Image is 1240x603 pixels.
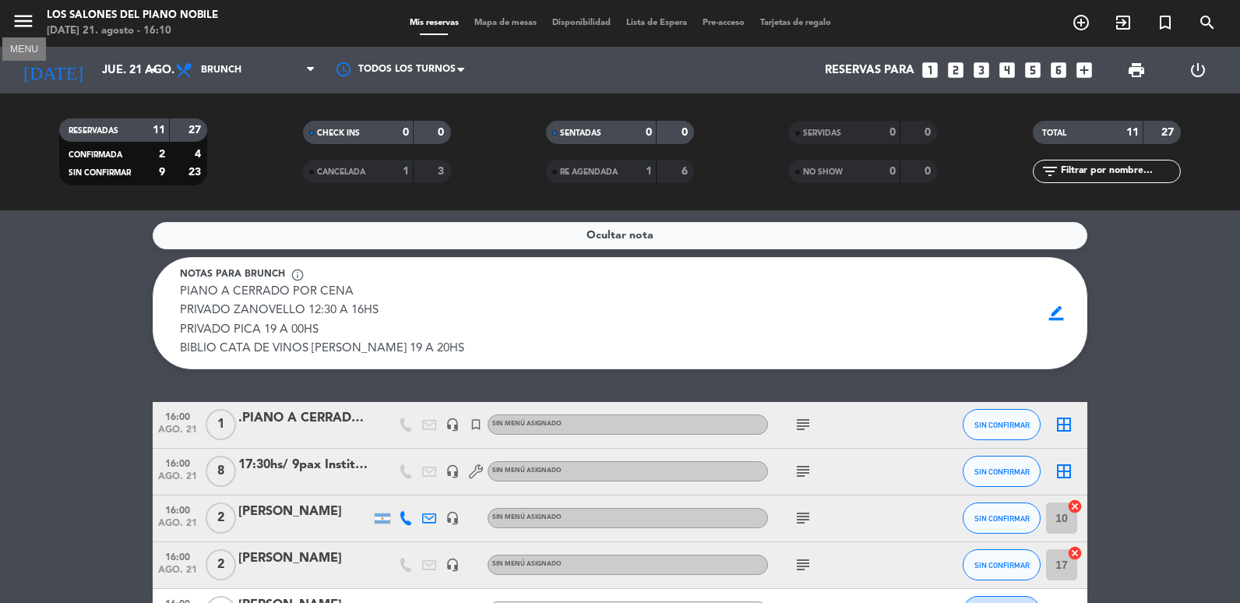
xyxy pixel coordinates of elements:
[794,555,812,574] i: subject
[1048,60,1069,80] i: looks_6
[803,168,843,176] span: NO SHOW
[560,129,601,137] span: SENTADAS
[469,418,483,432] i: turned_in_not
[446,558,460,572] i: headset_mic
[158,454,197,472] span: 16:00
[1067,545,1083,561] i: cancel
[1042,129,1066,137] span: TOTAL
[803,129,841,137] span: SERVIDAS
[1161,127,1177,138] strong: 27
[238,455,371,475] div: 17:30hs/ 9pax Instituto [PERSON_NAME] - [PERSON_NAME]
[238,408,371,428] div: .PIANO A CERRADO X EVENTO
[1198,13,1217,32] i: search
[974,421,1030,429] span: SIN CONFIRMAR
[438,166,447,177] strong: 3
[403,127,409,138] strong: 0
[889,127,896,138] strong: 0
[47,23,218,39] div: [DATE] 21. agosto - 16:10
[188,125,204,136] strong: 27
[1023,60,1043,80] i: looks_5
[201,65,241,76] span: Brunch
[1189,61,1207,79] i: power_settings_new
[963,549,1041,580] button: SIN CONFIRMAR
[238,548,371,569] div: [PERSON_NAME]
[158,501,197,519] span: 16:00
[12,9,35,33] i: menu
[560,168,618,176] span: RE AGENDADA
[317,168,365,176] span: CANCELADA
[438,127,447,138] strong: 0
[794,415,812,434] i: subject
[238,502,371,522] div: [PERSON_NAME]
[188,167,204,178] strong: 23
[794,462,812,481] i: subject
[544,19,618,27] span: Disponibilidad
[446,418,460,432] i: headset_mic
[974,467,1030,476] span: SIN CONFIRMAR
[69,127,118,135] span: RESERVADAS
[492,514,562,520] span: Sin menú asignado
[1055,415,1073,434] i: border_all
[158,425,197,443] span: ago. 21
[974,561,1030,569] span: SIN CONFIRMAR
[69,151,122,159] span: CONFIRMADA
[925,127,934,138] strong: 0
[1126,127,1139,138] strong: 11
[925,166,934,177] strong: 0
[291,268,305,282] span: info_outline
[206,456,236,487] span: 8
[974,514,1030,523] span: SIN CONFIRMAR
[492,421,562,427] span: Sin menú asignado
[963,503,1041,534] button: SIN CONFIRMAR
[1055,462,1073,481] i: border_all
[646,127,652,138] strong: 0
[158,407,197,425] span: 16:00
[1156,13,1175,32] i: turned_in_not
[1072,13,1090,32] i: add_circle_outline
[467,19,544,27] span: Mapa de mesas
[158,548,197,566] span: 16:00
[12,53,94,87] i: [DATE]
[946,60,966,80] i: looks_two
[492,561,562,567] span: Sin menú asignado
[646,166,652,177] strong: 1
[618,19,695,27] span: Lista de Espera
[920,60,940,80] i: looks_one
[889,166,896,177] strong: 0
[159,167,165,178] strong: 9
[794,509,812,527] i: subject
[446,464,460,478] i: headset_mic
[1074,60,1094,80] i: add_box
[145,61,164,79] i: arrow_drop_down
[12,9,35,38] button: menu
[403,166,409,177] strong: 1
[971,60,992,80] i: looks_3
[159,149,165,160] strong: 2
[206,409,236,440] span: 1
[195,149,204,160] strong: 4
[825,64,914,77] span: Reservas para
[963,456,1041,487] button: SIN CONFIRMAR
[158,471,197,489] span: ago. 21
[1041,298,1072,328] span: border_color
[402,19,467,27] span: Mis reservas
[695,19,752,27] span: Pre-acceso
[317,129,360,137] span: CHECK INS
[492,467,562,474] span: Sin menú asignado
[682,127,691,138] strong: 0
[1067,499,1083,514] i: cancel
[1114,13,1133,32] i: exit_to_app
[69,169,131,177] span: SIN CONFIRMAR
[682,166,691,177] strong: 6
[1127,61,1146,79] span: print
[997,60,1017,80] i: looks_4
[1167,47,1228,93] div: LOG OUT
[587,227,653,245] span: Ocultar nota
[153,125,165,136] strong: 11
[180,286,464,354] span: PIANO A CERRADO POR CENA PRIVADO ZANOVELLO 12:30 A 16HS PRIVADO PICA 19 A 00HS BIBLIO CATA DE VIN...
[963,409,1041,440] button: SIN CONFIRMAR
[206,549,236,580] span: 2
[2,41,46,55] div: MENU
[47,8,218,23] div: Los Salones del Piano Nobile
[180,267,285,283] span: Notas para brunch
